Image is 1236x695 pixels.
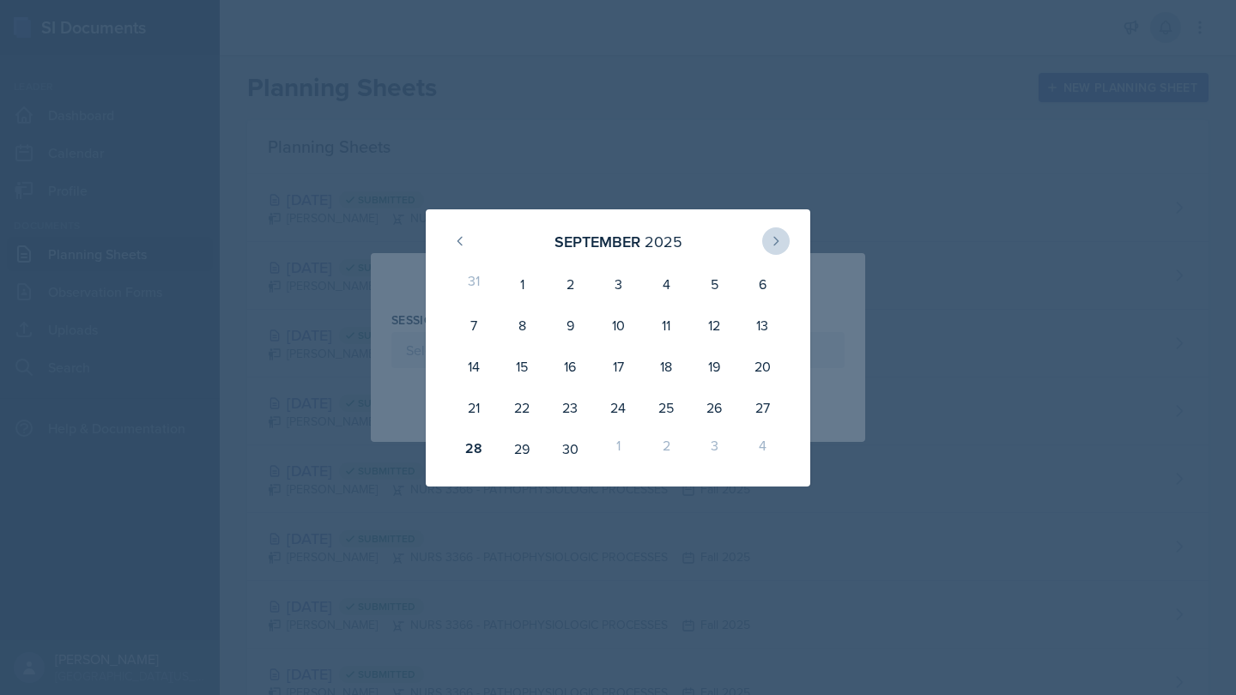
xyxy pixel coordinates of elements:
div: 2 [642,428,690,469]
div: 4 [642,263,690,305]
div: 27 [738,387,786,428]
div: 6 [738,263,786,305]
div: 24 [594,387,642,428]
div: 29 [498,428,546,469]
div: 26 [690,387,738,428]
div: 17 [594,346,642,387]
div: 15 [498,346,546,387]
div: 16 [546,346,594,387]
div: 30 [546,428,594,469]
div: 2025 [645,230,682,253]
div: 20 [738,346,786,387]
div: 23 [546,387,594,428]
div: 11 [642,305,690,346]
div: 1 [498,263,546,305]
div: September [554,230,640,253]
div: 21 [450,387,498,428]
div: 9 [546,305,594,346]
div: 19 [690,346,738,387]
div: 5 [690,263,738,305]
div: 18 [642,346,690,387]
div: 1 [594,428,642,469]
div: 28 [450,428,498,469]
div: 14 [450,346,498,387]
div: 3 [690,428,738,469]
div: 2 [546,263,594,305]
div: 10 [594,305,642,346]
div: 7 [450,305,498,346]
div: 12 [690,305,738,346]
div: 8 [498,305,546,346]
div: 4 [738,428,786,469]
div: 31 [450,263,498,305]
div: 22 [498,387,546,428]
div: 13 [738,305,786,346]
div: 25 [642,387,690,428]
div: 3 [594,263,642,305]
